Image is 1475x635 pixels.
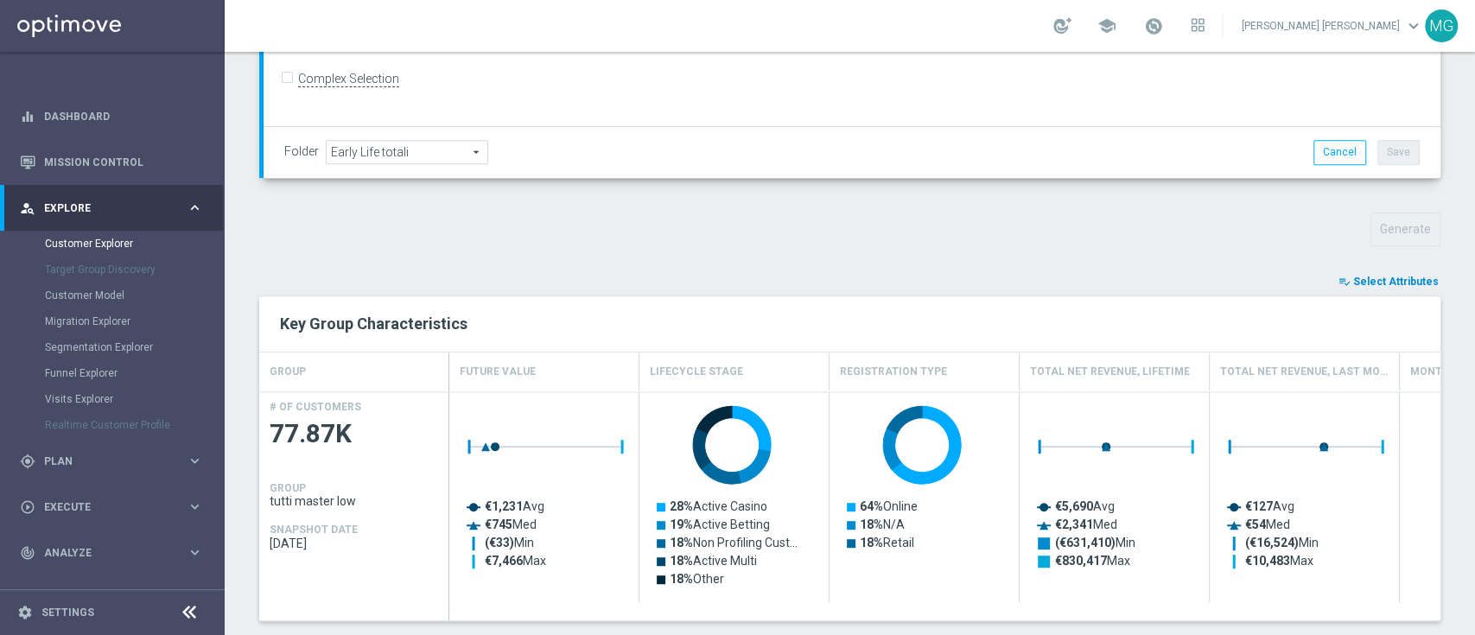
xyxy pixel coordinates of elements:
[1425,10,1458,42] div: MG
[1245,554,1290,568] tspan: €10,483
[1353,276,1439,288] span: Select Attributes
[270,401,361,413] h4: # OF CUSTOMERS
[670,499,693,513] tspan: 28%
[44,456,187,467] span: Plan
[19,546,204,560] button: track_changes Analyze keyboard_arrow_right
[1055,499,1115,513] text: Avg
[45,237,180,251] a: Customer Explorer
[1245,518,1290,531] text: Med
[187,453,203,469] i: keyboard_arrow_right
[45,334,223,360] div: Segmentation Explorer
[1055,536,1135,550] text: Min
[270,357,306,387] h4: GROUP
[270,417,439,451] span: 77.87K
[670,536,798,549] text: Non Profiling Cust…
[1055,554,1130,568] text: Max
[45,314,180,328] a: Migration Explorer
[860,518,883,531] tspan: 18%
[45,412,223,438] div: Realtime Customer Profile
[485,554,546,568] text: Max
[1313,140,1366,164] button: Cancel
[860,518,905,531] text: N/A
[45,340,180,354] a: Segmentation Explorer
[19,156,204,169] button: Mission Control
[1240,13,1425,39] a: [PERSON_NAME] [PERSON_NAME]keyboard_arrow_down
[1055,518,1093,531] tspan: €2,341
[1245,536,1299,550] tspan: (€16,524)
[1338,276,1351,288] i: playlist_add_check
[670,554,693,568] tspan: 18%
[17,605,33,620] i: settings
[20,93,203,139] div: Dashboard
[485,499,544,513] text: Avg
[45,283,223,308] div: Customer Model
[1055,518,1117,531] text: Med
[270,494,439,508] span: tutti master low
[1245,499,1273,513] tspan: €127
[20,139,203,185] div: Mission Control
[45,289,180,302] a: Customer Model
[670,572,693,586] tspan: 18%
[20,454,187,469] div: Plan
[45,366,180,380] a: Funnel Explorer
[1245,518,1267,531] tspan: €54
[485,518,512,531] tspan: €745
[20,499,35,515] i: play_circle_outline
[650,357,743,387] h4: Lifecycle Stage
[1337,272,1440,291] button: playlist_add_check Select Attributes
[259,391,449,603] div: Press SPACE to select this row.
[187,498,203,515] i: keyboard_arrow_right
[860,536,914,549] text: Retail
[670,536,693,549] tspan: 18%
[1370,213,1440,246] button: Generate
[19,110,204,124] button: equalizer Dashboard
[270,537,439,550] span: 2025-08-25
[44,548,187,558] span: Analyze
[20,109,35,124] i: equalizer
[1097,16,1116,35] span: school
[670,554,757,568] text: Active Multi
[20,454,35,469] i: gps_fixed
[44,203,187,213] span: Explore
[45,257,223,283] div: Target Group Discovery
[44,139,203,185] a: Mission Control
[45,231,223,257] div: Customer Explorer
[1055,554,1107,568] tspan: €830,417
[20,499,187,515] div: Execute
[485,499,523,513] tspan: €1,231
[280,314,1420,334] h2: Key Group Characteristics
[670,572,724,586] text: Other
[670,499,767,513] text: Active Casino
[1030,357,1190,387] h4: Total Net Revenue, Lifetime
[1055,499,1093,513] tspan: €5,690
[19,500,204,514] button: play_circle_outline Execute keyboard_arrow_right
[670,518,693,531] tspan: 19%
[860,499,918,513] text: Online
[45,392,180,406] a: Visits Explorer
[45,386,223,412] div: Visits Explorer
[1245,536,1319,550] text: Min
[44,93,203,139] a: Dashboard
[485,518,537,531] text: Med
[1404,16,1423,35] span: keyboard_arrow_down
[20,200,35,216] i: person_search
[485,536,534,550] text: Min
[1245,554,1313,568] text: Max
[298,71,399,87] label: Complex Selection
[44,502,187,512] span: Execute
[270,482,306,494] h4: GROUP
[270,524,358,536] h4: SNAPSHOT DATE
[20,545,35,561] i: track_changes
[19,201,204,215] button: person_search Explore keyboard_arrow_right
[860,536,883,549] tspan: 18%
[187,200,203,216] i: keyboard_arrow_right
[20,545,187,561] div: Analyze
[284,144,319,159] label: Folder
[20,200,187,216] div: Explore
[860,499,883,513] tspan: 64%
